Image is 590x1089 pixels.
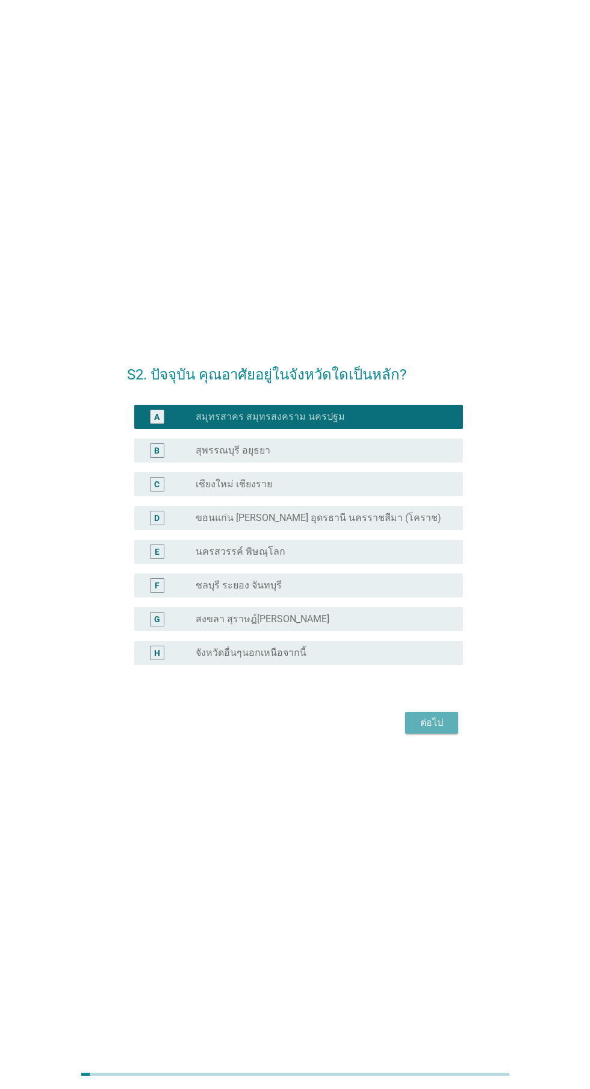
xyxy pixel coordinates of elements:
div: E [155,546,160,558]
div: B [154,445,160,457]
div: D [154,512,160,525]
div: ต่อไป [415,716,449,730]
div: G [154,613,160,626]
label: ขอนแก่น [PERSON_NAME] อุดรธานี นครราชสีมา (โคราช) [196,512,441,524]
div: A [154,411,160,423]
label: จังหวัดอื่นๆนอกเหนือจากนี้ [196,647,306,659]
label: สงขลา สุราษฎ์[PERSON_NAME] [196,613,329,625]
label: นครสวรรค์ พิษณุโลก [196,546,285,558]
h2: S2. ปัจจุบัน คุณอาศัยอยู่ในจังหวัดใดเป็นหลัก? [127,352,462,385]
div: C [154,478,160,491]
div: H [154,647,160,660]
label: สุพรรณบุรี อยุธยา [196,445,270,457]
label: เชียงใหม่ เชียงราย [196,478,272,490]
label: สมุทรสาคร สมุทรสงคราม นครปฐม [196,411,345,423]
div: F [155,579,160,592]
button: ต่อไป [405,712,458,734]
label: ชลบุรี ระยอง จันทบุรี [196,579,282,591]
